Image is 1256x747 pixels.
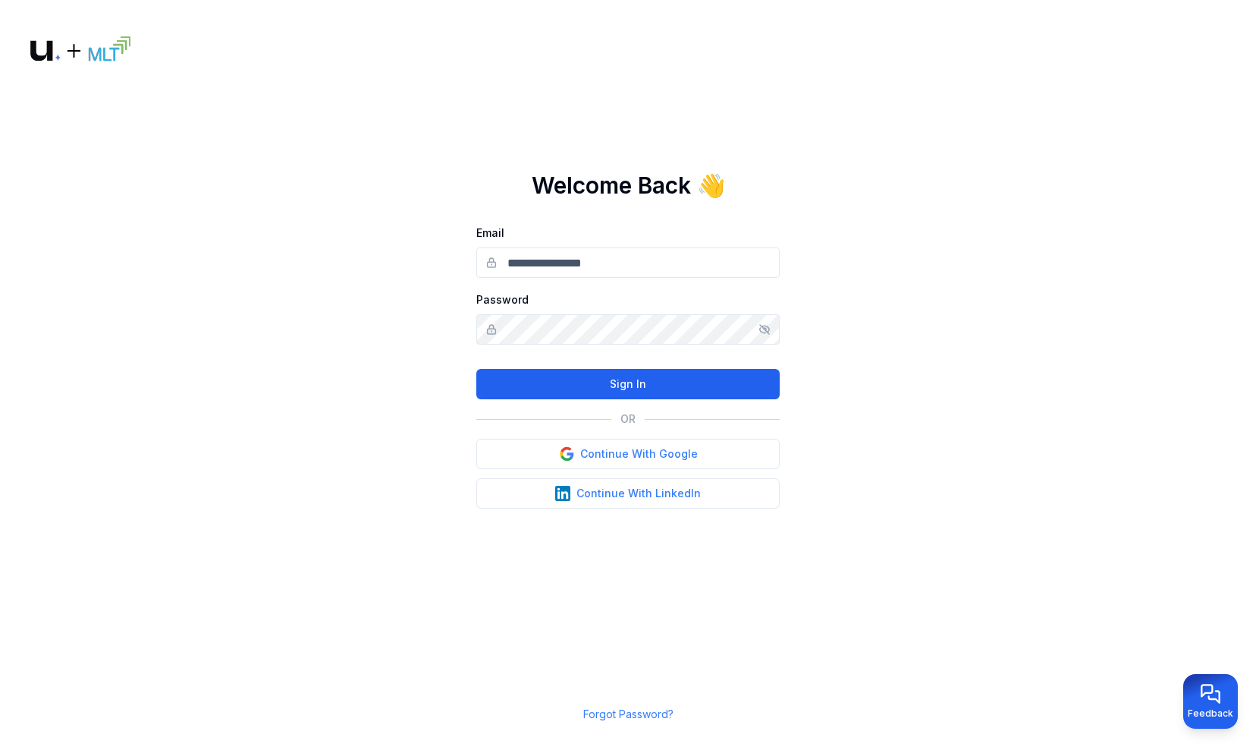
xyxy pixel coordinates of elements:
button: Continue With Google [476,439,780,469]
a: Forgot Password? [583,708,674,720]
button: Sign In [476,369,780,399]
span: Feedback [1188,708,1233,720]
h1: Welcome Back 👋 [532,172,725,199]
button: Continue With LinkedIn [476,478,780,509]
button: Provide feedback [1183,674,1238,729]
button: Show/hide password [758,323,771,336]
label: Password [476,293,529,306]
img: Logo [30,36,130,65]
p: OR [620,411,636,427]
label: Email [476,226,504,239]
